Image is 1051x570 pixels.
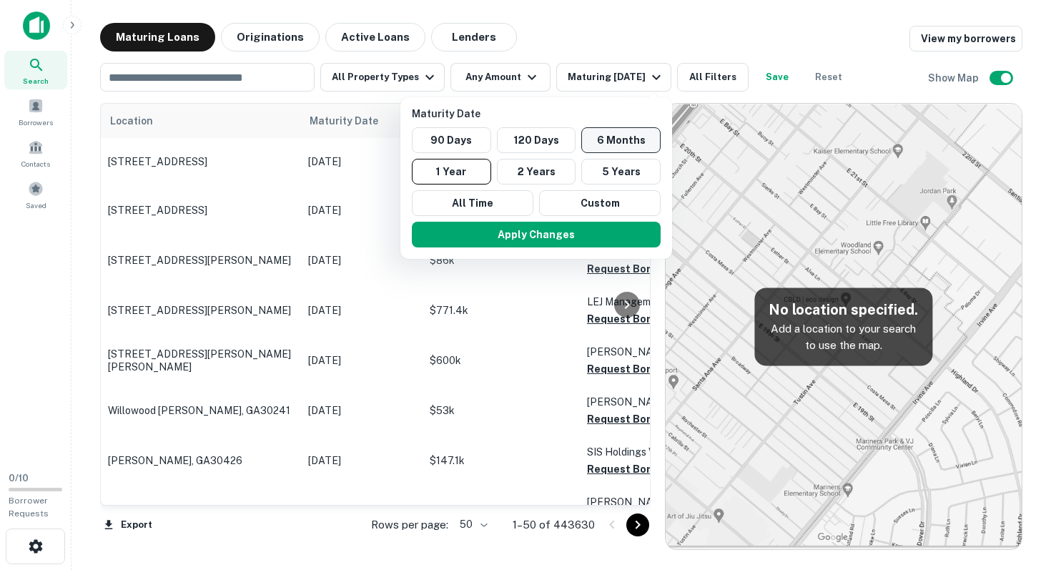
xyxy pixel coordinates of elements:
button: 90 Days [412,127,491,153]
button: 5 Years [581,159,661,185]
button: 120 Days [497,127,576,153]
button: 1 Year [412,159,491,185]
button: Custom [539,190,661,216]
button: All Time [412,190,533,216]
button: 2 Years [497,159,576,185]
button: 6 Months [581,127,661,153]
iframe: Chat Widget [980,456,1051,524]
p: Maturity Date [412,106,666,122]
button: Apply Changes [412,222,661,247]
